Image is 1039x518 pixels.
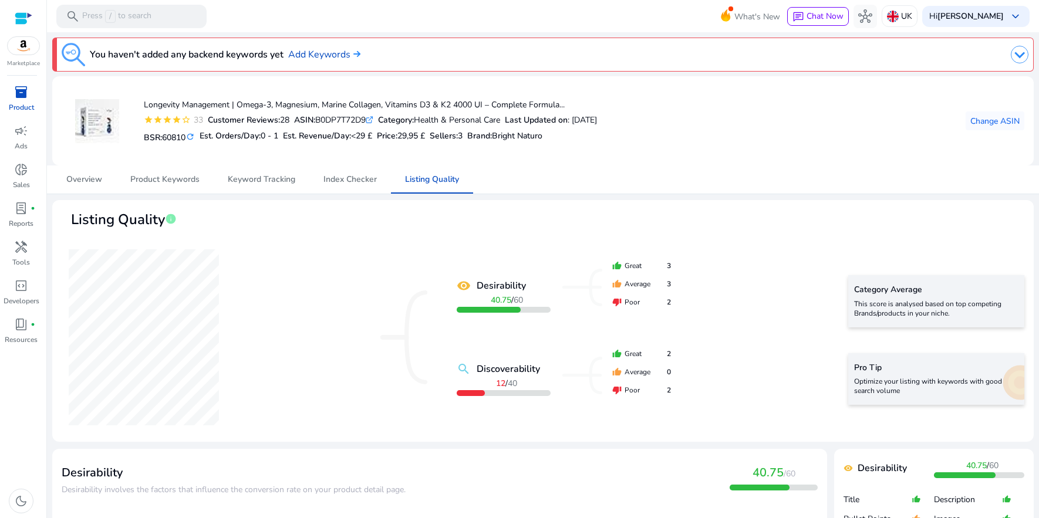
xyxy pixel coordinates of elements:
span: Change ASIN [970,115,1020,127]
span: lab_profile [14,201,28,215]
div: 28 [208,114,289,126]
span: Listing Quality [71,209,165,230]
div: Poor [612,385,671,395]
span: chat [792,11,804,23]
b: Discoverability [477,362,540,376]
img: uk.svg [887,11,899,22]
h5: : [467,131,542,141]
img: dropdown-arrow.svg [1011,46,1028,63]
p: Description [934,494,1002,506]
h5: Price: [377,131,425,141]
div: Average [612,367,671,377]
p: This score is analysed based on top competing Brands/products in your niche. [854,299,1018,318]
h5: BSR: [144,130,195,143]
span: What's New [734,6,780,27]
div: Health & Personal Care [378,114,500,126]
span: / [496,378,517,389]
span: campaign [14,124,28,138]
span: 2 [667,297,671,307]
span: /60 [784,468,795,479]
span: Keyword Tracking [228,175,295,184]
span: inventory_2 [14,85,28,99]
span: 40 [508,378,517,389]
div: 33 [191,114,203,126]
span: Overview [66,175,102,184]
span: Desirability involves the factors that influence the conversion rate on your product detail page. [62,484,406,495]
mat-icon: search [457,362,471,376]
span: 40.75 [753,465,784,480]
div: Great [612,348,671,359]
a: Add Keywords [288,48,360,62]
span: / [966,460,998,471]
img: 41AIkkkviJL._AC_US40_.jpg [75,99,119,143]
h5: Est. Revenue/Day: [283,131,372,141]
b: Category: [378,114,414,126]
div: Great [612,260,671,271]
mat-icon: star [172,115,181,124]
mat-icon: thumb_down [612,297,622,307]
mat-icon: thumb_up [612,279,622,289]
mat-icon: remove_red_eye [457,279,471,293]
mat-icon: star [144,115,153,124]
span: dark_mode [14,494,28,508]
h5: Sellers: [430,131,463,141]
span: Brand [467,130,490,141]
button: Change ASIN [966,111,1024,130]
span: 29,95 £ [397,130,425,141]
b: 12 [496,378,505,389]
span: search [66,9,80,23]
p: Press to search [82,10,151,23]
p: Resources [5,334,38,345]
p: Reports [9,218,33,229]
span: Bright Naturo [492,130,542,141]
b: 40.75 [966,460,987,471]
p: Marketplace [7,59,40,68]
div: Poor [612,297,671,307]
span: 3 [667,279,671,289]
b: Desirability [477,279,526,293]
b: Customer Reviews: [208,114,280,126]
span: <29 £ [351,130,372,141]
p: Optimize your listing with keywords with good search volume [854,377,1018,395]
img: keyword-tracking.svg [62,43,85,66]
span: 0 - 1 [261,130,278,141]
span: code_blocks [14,279,28,293]
mat-icon: refresh [185,131,195,143]
p: Sales [13,180,30,190]
span: / [491,294,523,306]
mat-icon: thumb_up_alt [912,490,921,509]
h5: Pro Tip [854,363,1018,373]
span: fiber_manual_record [31,322,35,327]
span: Index Checker [323,175,377,184]
mat-icon: thumb_up [612,261,622,270]
mat-icon: star_border [181,115,191,124]
p: Developers [4,296,39,306]
b: Desirability [858,461,907,475]
span: 2 [667,385,671,395]
mat-icon: thumb_down [612,385,622,395]
p: Ads [15,141,28,151]
img: amazon.svg [8,37,39,55]
span: keyboard_arrow_down [1008,9,1023,23]
mat-icon: star [153,115,163,124]
b: [PERSON_NAME] [937,11,1004,22]
span: donut_small [14,162,28,177]
span: 60 [514,294,523,306]
span: Chat Now [807,11,844,22]
span: Product Keywords [130,175,200,184]
span: 60810 [162,132,185,143]
h5: Category Average [854,285,1018,295]
span: 3 [458,130,463,141]
span: 2 [667,348,671,359]
mat-icon: thumb_up [612,367,622,377]
span: / [105,10,116,23]
h5: Est. Orders/Day: [200,131,278,141]
mat-icon: remove_red_eye [844,463,853,473]
h3: Desirability [62,466,406,480]
h3: You haven't added any backend keywords yet [90,48,284,62]
p: Tools [12,257,30,268]
span: book_4 [14,317,28,331]
span: handyman [14,240,28,254]
b: 40.75 [491,294,511,306]
div: Average [612,279,671,289]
